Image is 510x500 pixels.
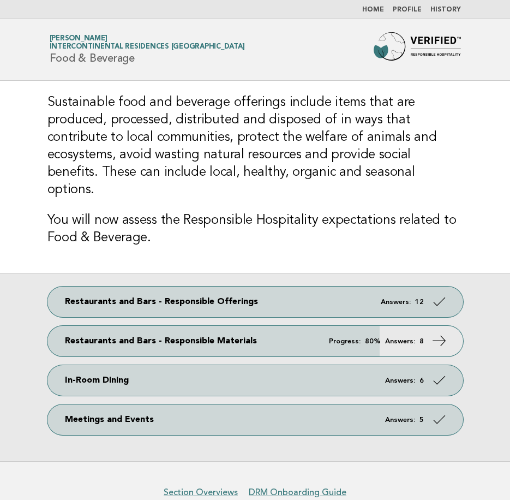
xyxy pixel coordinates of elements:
[385,377,415,384] em: Answers:
[47,212,463,247] h3: You will now assess the Responsible Hospitality expectations related to Food & Beverage.
[47,365,463,396] a: In-Room Dining Answers: 6
[164,487,238,498] a: Section Overviews
[50,35,245,50] a: [PERSON_NAME]InterContinental Residences [GEOGRAPHIC_DATA]
[47,326,463,356] a: Restaurants and Bars - Responsible Materials Progress: 80% Answers: 8
[381,299,411,306] em: Answers:
[374,32,461,67] img: Forbes Travel Guide
[329,338,361,345] em: Progress:
[249,487,346,498] a: DRM Onboarding Guide
[47,94,463,199] h3: Sustainable food and beverage offerings include items that are produced, processed, distributed a...
[50,35,245,64] h1: Food & Beverage
[415,299,424,306] strong: 12
[47,287,463,317] a: Restaurants and Bars - Responsible Offerings Answers: 12
[47,404,463,435] a: Meetings and Events Answers: 5
[419,416,424,424] strong: 5
[385,416,415,424] em: Answers:
[419,338,424,345] strong: 8
[385,338,415,345] em: Answers:
[50,44,245,51] span: InterContinental Residences [GEOGRAPHIC_DATA]
[393,7,422,13] a: Profile
[430,7,461,13] a: History
[365,338,381,345] strong: 80%
[419,377,424,384] strong: 6
[362,7,384,13] a: Home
